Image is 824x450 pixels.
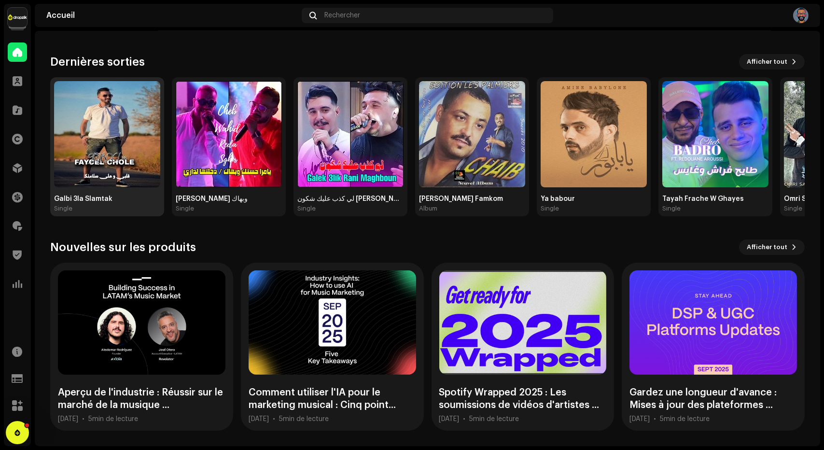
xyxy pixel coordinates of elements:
[747,52,787,71] span: Afficher tout
[474,416,519,422] span: min de lecture
[541,195,647,203] div: Ya babour
[46,12,298,19] div: Accueil
[88,415,138,423] div: 5
[50,239,196,255] h3: Nouvelles sur les produits
[662,205,681,212] div: Single
[176,205,194,212] div: Single
[92,416,138,422] span: min de lecture
[176,195,282,203] div: [PERSON_NAME] وبهاك
[419,205,437,212] div: Album
[297,205,316,212] div: Single
[739,239,805,255] button: Afficher tout
[297,81,404,187] img: 093cfdf0-c121-4c69-bdab-2ca1e16a6dbc
[50,54,145,70] h3: Dernières sorties
[439,415,460,423] div: [DATE]
[660,415,710,423] div: 5
[279,415,329,423] div: 5
[439,386,607,411] div: Spotify Wrapped 2025 : Les soumissions de vidéos d'artistes ...
[58,386,225,411] div: Aperçu de l'industrie : Réussir sur le marché de la musique ...
[54,195,160,203] div: Galbi 3la Slamtak
[249,386,416,411] div: Comment utiliser l'IA pour le marketing musical : Cinq point...
[541,81,647,187] img: c1d59f67-ac04-47e7-99c9-40939d75a28e
[662,81,768,187] img: 853a34a8-4376-4a76-a542-c2758e053027
[419,195,525,203] div: [PERSON_NAME] Famkom
[541,205,559,212] div: Single
[629,386,797,411] div: Gardez une longueur d'avance : Mises à jour des plateformes ...
[654,415,656,423] div: •
[249,415,269,423] div: [DATE]
[82,415,84,423] div: •
[176,81,282,187] img: 960c4d59-42be-4377-b45a-23a8c9e552b3
[664,416,710,422] span: min de lecture
[273,415,275,423] div: •
[297,195,404,203] div: لي كذب عليك شكون [PERSON_NAME] 3lik [PERSON_NAME]
[739,54,805,70] button: Afficher tout
[8,8,27,27] img: 6b198820-6d9f-4d8e-bd7e-78ab9e57ca24
[747,238,787,257] span: Afficher tout
[629,415,650,423] div: [DATE]
[58,415,78,423] div: [DATE]
[419,81,525,187] img: e9327f91-4221-4108-906c-db035a3503a5
[463,415,466,423] div: •
[793,8,809,23] img: d4daa476-e117-4de8-b19f-5f62e856cfe7
[283,416,329,422] span: min de lecture
[6,421,29,444] iframe: Intercom live chat
[470,415,519,423] div: 5
[54,205,72,212] div: Single
[784,205,802,212] div: Single
[662,195,768,203] div: Tayah Frache W Ghayes
[54,81,160,187] img: 286b6348-ba6d-4667-b3f5-6e051897b556
[324,12,360,19] span: Rechercher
